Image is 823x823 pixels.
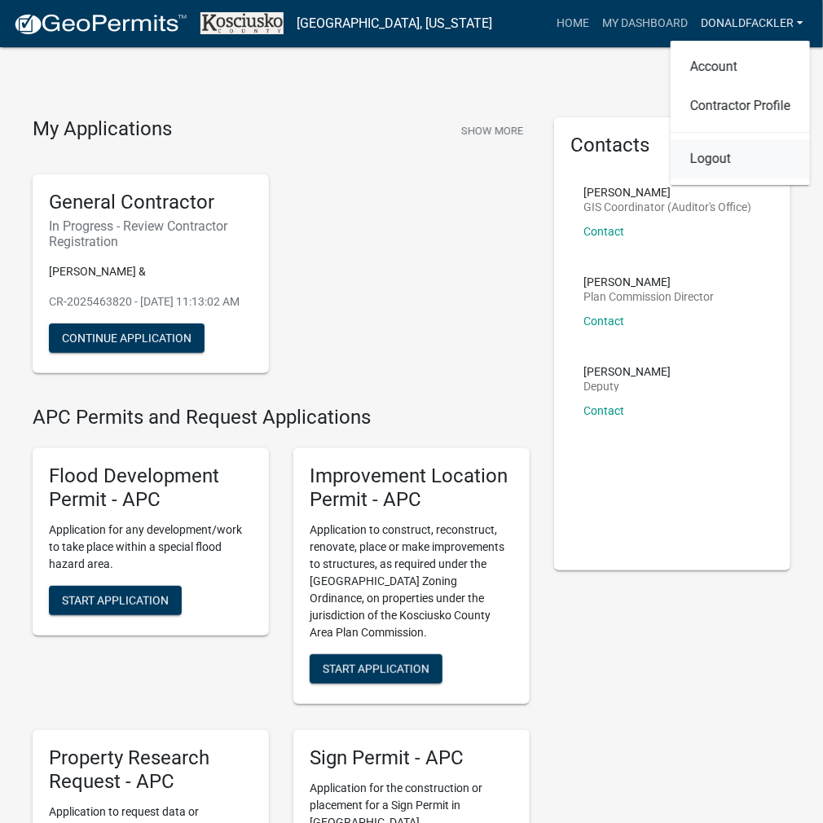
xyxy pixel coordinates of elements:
[455,117,530,144] button: Show More
[550,8,596,39] a: Home
[310,522,513,641] p: Application to construct, reconstruct, renovate, place or make improvements to structures, as req...
[310,464,513,512] h5: Improvement Location Permit - APC
[583,366,671,377] p: [PERSON_NAME]
[62,594,169,607] span: Start Application
[49,191,253,214] h5: General Contractor
[310,654,442,684] button: Start Application
[33,117,172,142] h4: My Applications
[49,263,253,280] p: [PERSON_NAME] &
[671,47,810,86] a: Account
[583,315,624,328] a: Contact
[583,404,624,417] a: Contact
[694,8,810,39] a: DONALDFACKLER
[49,218,253,249] h6: In Progress - Review Contractor Registration
[33,406,530,429] h4: APC Permits and Request Applications
[583,276,714,288] p: [PERSON_NAME]
[583,381,671,392] p: Deputy
[570,134,774,157] h5: Contacts
[671,139,810,178] a: Logout
[310,746,513,770] h5: Sign Permit - APC
[49,522,253,573] p: Application for any development/work to take place within a special flood hazard area.
[49,746,253,794] h5: Property Research Request - APC
[671,41,810,185] div: DONALDFACKLER
[583,291,714,302] p: Plan Commission Director
[583,225,624,238] a: Contact
[671,86,810,125] a: Contractor Profile
[583,187,751,198] p: [PERSON_NAME]
[596,8,694,39] a: My Dashboard
[49,586,182,615] button: Start Application
[297,10,492,37] a: [GEOGRAPHIC_DATA], [US_STATE]
[49,293,253,310] p: CR-2025463820 - [DATE] 11:13:02 AM
[200,12,284,34] img: Kosciusko County, Indiana
[49,464,253,512] h5: Flood Development Permit - APC
[323,662,429,676] span: Start Application
[583,201,751,213] p: GIS Coordinator (Auditor's Office)
[49,323,205,353] button: Continue Application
